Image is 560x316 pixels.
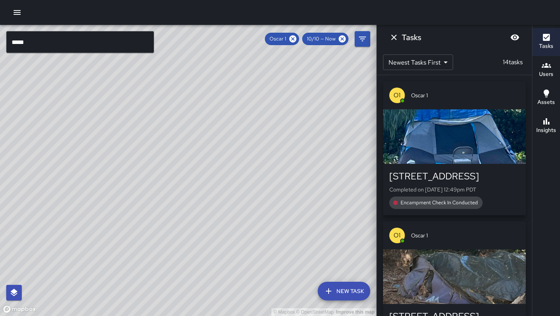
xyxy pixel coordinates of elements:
span: Encampment Check In Conducted [396,199,483,207]
span: Oscar 1 [411,232,520,239]
div: 10/10 — Now [302,33,348,45]
h6: Users [539,70,553,79]
h6: Insights [536,126,556,135]
h6: Tasks [539,42,553,51]
button: Assets [532,84,560,112]
button: Dismiss [386,30,402,45]
p: O1 [394,231,401,240]
button: Users [532,56,560,84]
h6: Tasks [402,31,421,44]
p: Completed on [DATE] 12:49pm PDT [389,186,520,193]
button: Blur [507,30,523,45]
p: O1 [394,91,401,100]
div: Newest Tasks First [383,54,453,70]
button: O1Oscar 1[STREET_ADDRESS]Completed on [DATE] 12:49pm PDTEncampment Check In Conducted [383,81,526,215]
h6: Assets [537,98,555,107]
span: 10/10 — Now [302,35,340,43]
span: Oscar 1 [265,35,291,43]
button: Tasks [532,28,560,56]
button: Insights [532,112,560,140]
div: [STREET_ADDRESS] [389,170,520,183]
div: Oscar 1 [265,33,299,45]
p: 14 tasks [500,58,526,67]
button: New Task [318,282,370,300]
button: Filters [355,31,370,47]
span: Oscar 1 [411,91,520,99]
